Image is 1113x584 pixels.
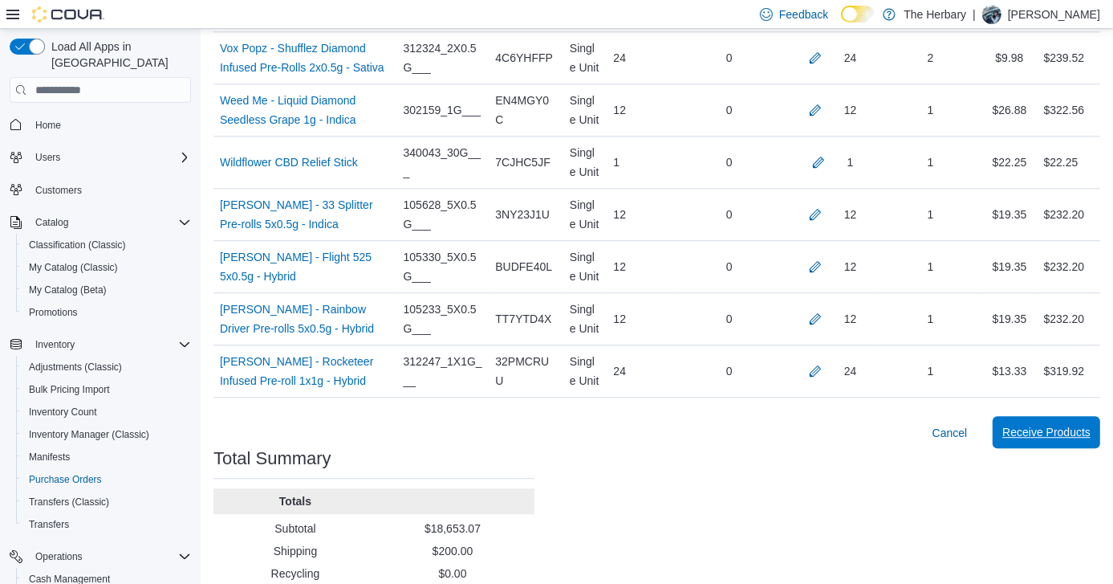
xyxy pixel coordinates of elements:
[16,301,197,324] button: Promotions
[3,112,197,136] button: Home
[879,251,981,283] div: 1
[220,195,391,234] a: [PERSON_NAME] - 33 Splitter Pre-rolls 5x0.5g - Indica
[607,42,676,74] div: 24
[676,303,782,335] div: 0
[563,137,607,188] div: Single Unit
[29,114,191,134] span: Home
[377,521,528,537] p: $18,653.07
[879,198,981,231] div: 1
[29,306,78,319] span: Promotions
[220,543,371,559] p: Shipping
[35,119,61,132] span: Home
[404,195,483,234] span: 105628_5X0.5G___
[1044,361,1085,381] div: $319.92
[220,39,391,77] a: Vox Popz - Shufflez Diamond Infused Pre-Rolls 2x0.5g - Sativa
[29,473,102,486] span: Purchase Orders
[16,423,197,446] button: Inventory Manager (Classic)
[563,32,607,84] div: Single Unit
[16,378,197,401] button: Bulk Pricing Import
[22,235,132,255] a: Classification (Classic)
[29,261,118,274] span: My Catalog (Classic)
[22,492,116,512] a: Transfers (Classic)
[1044,48,1085,67] div: $239.52
[22,447,76,467] a: Manifests
[22,470,108,489] a: Purchase Orders
[16,468,197,491] button: Purchase Orders
[495,309,551,329] span: TT7YTD4X
[22,380,116,399] a: Bulk Pricing Import
[841,22,842,23] span: Dark Mode
[22,258,124,277] a: My Catalog (Classic)
[29,180,191,200] span: Customers
[676,198,782,231] div: 0
[29,361,122,374] span: Adjustments (Classic)
[676,251,782,283] div: 0
[563,241,607,292] div: Single Unit
[220,521,371,537] p: Subtotal
[16,356,197,378] button: Adjustments (Classic)
[45,39,191,71] span: Load All Apps in [GEOGRAPHIC_DATA]
[563,293,607,345] div: Single Unit
[844,257,857,276] div: 12
[495,205,550,224] span: 3NY23J1U
[22,492,191,512] span: Transfers (Classic)
[879,42,981,74] div: 2
[29,335,81,354] button: Inventory
[676,355,782,387] div: 0
[607,146,676,178] div: 1
[844,48,857,67] div: 24
[981,94,1037,126] div: $26.88
[926,417,974,449] button: Cancel
[981,198,1037,231] div: $19.35
[220,352,391,390] a: [PERSON_NAME] - Rocketeer Infused Pre-roll 1x1g - Hybrid
[3,211,197,234] button: Catalog
[879,355,981,387] div: 1
[22,470,191,489] span: Purchase Orders
[35,216,68,229] span: Catalog
[844,309,857,329] div: 12
[981,355,1037,387] div: $13.33
[377,543,528,559] p: $200.00
[607,355,676,387] div: 24
[16,401,197,423] button: Inventory Count
[213,449,331,468] h3: Total Summary
[22,380,191,399] span: Bulk Pricing Import
[904,5,966,24] p: The Herbary
[779,6,828,22] span: Feedback
[35,550,83,563] span: Operations
[1044,257,1085,276] div: $232.20
[22,402,191,422] span: Inventory Count
[22,303,84,322] a: Promotions
[29,213,75,232] button: Catalog
[607,94,676,126] div: 12
[495,153,550,172] span: 7CJHC5JF
[847,153,854,172] div: 1
[22,280,191,300] span: My Catalog (Beta)
[404,143,483,182] span: 340043_30G___
[844,205,857,224] div: 12
[3,545,197,568] button: Operations
[982,5,1001,24] div: Brandon Eddie
[35,151,60,164] span: Users
[29,383,110,396] span: Bulk Pricing Import
[676,146,782,178] div: 0
[29,335,191,354] span: Inventory
[22,425,191,444] span: Inventory Manager (Classic)
[22,235,191,255] span: Classification (Classic)
[220,493,371,509] p: Totals
[495,257,552,276] span: BUDFE40L
[563,189,607,240] div: Single Unit
[1008,5,1100,24] p: [PERSON_NAME]
[981,146,1037,178] div: $22.25
[3,178,197,202] button: Customers
[563,345,607,397] div: Single Unit
[22,357,191,377] span: Adjustments (Classic)
[676,42,782,74] div: 0
[29,428,149,441] span: Inventory Manager (Classic)
[404,352,483,390] span: 312247_1X1G___
[844,100,857,120] div: 12
[1002,424,1091,440] span: Receive Products
[495,48,553,67] span: 4C6YHFFP
[16,234,197,256] button: Classification (Classic)
[22,515,75,534] a: Transfers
